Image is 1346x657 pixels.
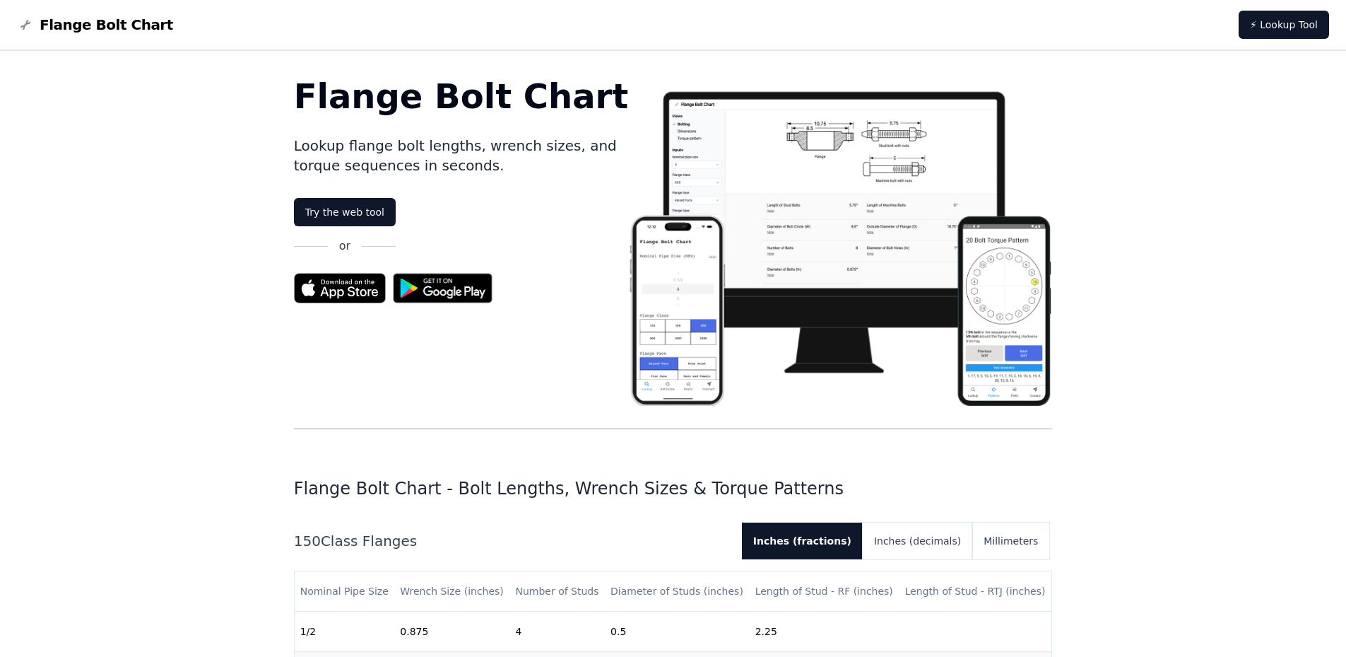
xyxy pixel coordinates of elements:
p: or [339,238,350,255]
td: 0.875 [394,612,509,652]
td: 1/2 [295,612,395,652]
th: Length of Stud - RTJ (inches) [899,571,1052,612]
p: Lookup flange bolt lengths, wrench sizes, and torque sequences in seconds. [294,136,629,175]
a: Flange Bolt Chart LogoFlange Bolt Chart [17,15,173,35]
img: Flange bolt chart app screenshot [628,79,1052,406]
h1: Flange Bolt Chart - Bolt Lengths, Wrench Sizes & Torque Patterns [294,477,1053,500]
td: 0.5 [605,612,750,652]
button: Inches (decimals) [863,523,972,559]
img: Get it on Google Play [386,266,500,310]
h2: 150 Class Flanges [294,531,731,551]
h1: Flange Bolt Chart [294,79,629,113]
a: ⚡ Lookup Tool [1239,11,1329,39]
th: Nominal Pipe Size [295,571,395,612]
button: Millimeters [972,523,1049,559]
button: Inches (fractions) [742,523,863,559]
a: Try the web tool [294,198,396,226]
th: Diameter of Studs (inches) [605,571,750,612]
img: Flange Bolt Chart Logo [17,16,34,33]
th: Length of Stud - RF (inches) [750,571,899,612]
span: Flange Bolt Chart [40,15,173,35]
th: Wrench Size (inches) [394,571,509,612]
td: 2.25 [750,612,899,652]
img: App Store badge for the Flange Bolt Chart app [294,273,386,303]
th: Number of Studs [509,571,605,612]
td: 4 [509,612,605,652]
